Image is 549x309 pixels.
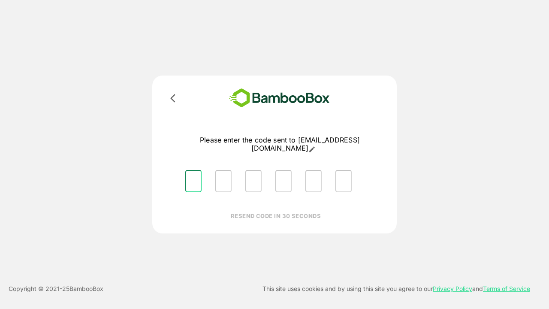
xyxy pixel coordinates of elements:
a: Privacy Policy [433,285,472,292]
input: Please enter OTP character 2 [215,170,232,192]
input: Please enter OTP character 1 [185,170,202,192]
a: Terms of Service [483,285,530,292]
p: This site uses cookies and by using this site you agree to our and [262,284,530,294]
input: Please enter OTP character 4 [275,170,292,192]
p: Please enter the code sent to [EMAIL_ADDRESS][DOMAIN_NAME] [178,136,381,153]
p: Copyright © 2021- 25 BambooBox [9,284,103,294]
input: Please enter OTP character 3 [245,170,262,192]
input: Please enter OTP character 5 [305,170,322,192]
img: bamboobox [217,86,342,110]
input: Please enter OTP character 6 [335,170,352,192]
